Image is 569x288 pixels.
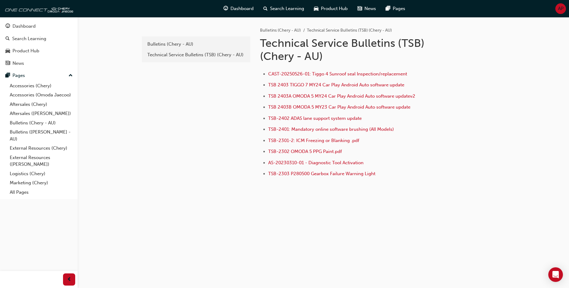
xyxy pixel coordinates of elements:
[2,21,75,32] a: Dashboard
[144,50,248,60] a: Technical Service Bulletins (TSB) (Chery - AU)
[12,23,36,30] div: Dashboard
[2,33,75,44] a: Search Learning
[258,2,309,15] a: search-iconSearch Learning
[268,127,394,132] a: TSB-2401: Mandatory online software brushing (All Models)
[321,5,348,12] span: Product Hub
[548,267,563,282] div: Open Intercom Messenger
[268,149,342,154] a: TSB-2302 OMODA 5 PPG Paint.pdf
[219,2,258,15] a: guage-iconDashboard
[260,36,460,63] h1: Technical Service Bulletins (TSB) (Chery - AU)
[555,3,566,14] button: AP
[144,39,248,50] a: Bulletins (Chery - AU)
[268,71,407,77] a: CAST-20250526-01: Tiggo 4 Sunroof seal Inspection/replacement
[268,93,415,99] a: TSB 2403A OMODA 5 MY24 Car Play Android Auto software updatev2
[381,2,410,15] a: pages-iconPages
[7,81,75,91] a: Accessories (Chery)
[314,5,318,12] span: car-icon
[558,5,564,12] span: AP
[393,5,405,12] span: Pages
[7,127,75,144] a: Bulletins ([PERSON_NAME] - AU)
[268,82,404,88] a: TSB 2403 TIGGO 7 MY24 Car Play Android Auto software update
[7,188,75,197] a: All Pages
[353,2,381,15] a: news-iconNews
[7,118,75,128] a: Bulletins (Chery - AU)
[270,5,304,12] span: Search Learning
[12,35,46,42] div: Search Learning
[5,48,10,54] span: car-icon
[268,116,362,121] a: TSB-2402 ADAS lane support system update
[147,51,245,58] div: Technical Service Bulletins (TSB) (Chery - AU)
[67,276,72,283] span: prev-icon
[268,104,410,110] a: TSB 2403B OMODA 5 MY23 Car Play Android Auto software update
[268,160,364,165] a: AS-20230310-01 - Diagnostic Tool Activation
[268,171,375,176] a: TSB-2303 P280500 Gearbox Failure Warning Light
[263,5,268,12] span: search-icon
[2,70,75,81] button: Pages
[2,58,75,69] a: News
[5,36,10,42] span: search-icon
[3,2,73,15] img: oneconnect
[223,5,228,12] span: guage-icon
[7,178,75,188] a: Marketing (Chery)
[5,24,10,29] span: guage-icon
[7,100,75,109] a: Aftersales (Chery)
[12,60,24,67] div: News
[364,5,376,12] span: News
[12,72,25,79] div: Pages
[7,153,75,169] a: External Resources ([PERSON_NAME])
[5,61,10,66] span: news-icon
[68,72,73,80] span: up-icon
[2,45,75,57] a: Product Hub
[7,90,75,100] a: Accessories (Omoda Jaecoo)
[260,28,301,33] a: Bulletins (Chery - AU)
[7,169,75,179] a: Logistics (Chery)
[7,144,75,153] a: External Resources (Chery)
[268,138,359,143] a: TSB-2301-2: ICM Freezing or Blanking .pdf
[2,19,75,70] button: DashboardSearch LearningProduct HubNews
[386,5,390,12] span: pages-icon
[5,73,10,78] span: pages-icon
[307,27,392,34] li: Technical Service Bulletins (TSB) (Chery - AU)
[309,2,353,15] a: car-iconProduct Hub
[147,41,245,48] div: Bulletins (Chery - AU)
[7,109,75,118] a: Aftersales ([PERSON_NAME])
[230,5,254,12] span: Dashboard
[357,5,362,12] span: news-icon
[12,47,39,54] div: Product Hub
